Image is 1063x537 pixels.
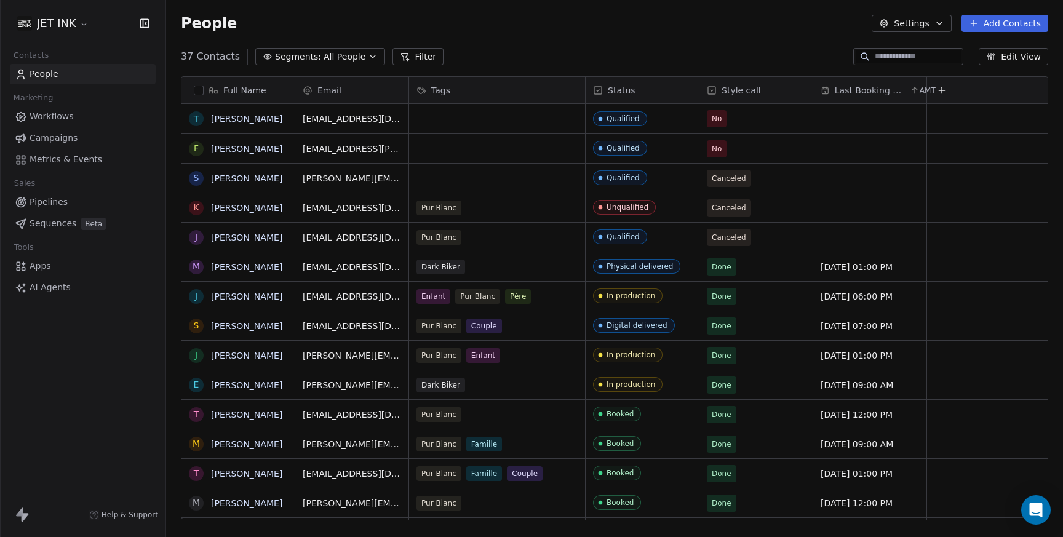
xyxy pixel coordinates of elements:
span: Père [505,289,531,304]
span: 37 Contacts [181,49,240,64]
div: Open Intercom Messenger [1021,495,1051,525]
span: Done [712,349,731,362]
div: Booked [607,498,634,507]
div: Qualified [607,114,640,123]
a: [PERSON_NAME] [211,292,282,301]
a: Apps [10,256,156,276]
span: Pur Blanc [416,437,461,451]
button: Settings [872,15,951,32]
span: Sequences [30,217,76,230]
a: [PERSON_NAME] [211,410,282,420]
span: [DATE] 01:00 PM [821,467,919,480]
div: Tags [409,77,585,103]
span: [PERSON_NAME][EMAIL_ADDRESS][DOMAIN_NAME] [303,438,401,450]
a: [PERSON_NAME] [211,144,282,154]
div: In production [607,351,655,359]
span: [DATE] 01:00 PM [821,349,919,362]
span: [DATE] 12:00 PM [821,408,919,421]
span: No [712,143,722,155]
span: Full Name [223,84,266,97]
span: AMT [920,86,936,95]
span: Pur Blanc [455,289,500,304]
span: Pur Blanc [416,496,461,511]
span: Contacts [8,46,54,65]
a: [PERSON_NAME] [211,233,282,242]
span: Done [712,497,731,509]
a: People [10,64,156,84]
span: Help & Support [102,510,158,520]
div: J [195,290,197,303]
span: Enfant [416,289,450,304]
div: Digital delivered [607,321,667,330]
button: JET INK [15,13,92,34]
div: F [194,142,199,155]
span: Tags [431,84,450,97]
span: [PERSON_NAME][EMAIL_ADDRESS][DOMAIN_NAME] [303,172,401,185]
span: [DATE] 06:00 PM [821,290,919,303]
a: AI Agents [10,277,156,298]
span: Apps [30,260,51,272]
div: Status [586,77,699,103]
span: [DATE] 01:00 PM [821,261,919,273]
span: [EMAIL_ADDRESS][DOMAIN_NAME] [303,290,401,303]
div: grid [181,104,295,520]
span: [EMAIL_ADDRESS][DOMAIN_NAME] [303,113,401,125]
a: [PERSON_NAME] [211,203,282,213]
span: [EMAIL_ADDRESS][DOMAIN_NAME] [303,231,401,244]
span: Done [712,379,731,391]
span: Done [712,467,731,480]
span: Beta [81,218,106,230]
span: Pur Blanc [416,466,461,481]
span: [EMAIL_ADDRESS][DOMAIN_NAME] [303,202,401,214]
span: Sales [9,174,41,193]
span: Campaigns [30,132,78,145]
span: Last Booking Date [835,84,907,97]
span: [DATE] 09:00 AM [821,438,919,450]
span: Pur Blanc [416,319,461,333]
span: [EMAIL_ADDRESS][DOMAIN_NAME] [303,408,401,421]
a: Campaigns [10,128,156,148]
a: SequencesBeta [10,213,156,234]
span: JET INK [37,15,76,31]
span: [PERSON_NAME][EMAIL_ADDRESS][DOMAIN_NAME] [303,379,401,391]
span: Canceled [712,172,746,185]
span: [EMAIL_ADDRESS][DOMAIN_NAME] [303,320,401,332]
span: Dark Biker [416,378,465,392]
span: Segments: [275,50,321,63]
span: Done [712,261,731,273]
div: T [194,467,199,480]
span: Pur Blanc [416,201,461,215]
span: Couple [507,466,543,481]
div: M [193,437,200,450]
div: In production [607,380,655,389]
a: [PERSON_NAME] [211,321,282,331]
div: Last Booking DateAMT [813,77,926,103]
div: Booked [607,410,634,418]
span: [EMAIL_ADDRESS][DOMAIN_NAME] [303,261,401,273]
span: Canceled [712,231,746,244]
div: Qualified [607,233,640,241]
span: All People [324,50,365,63]
span: Pur Blanc [416,348,461,363]
a: Help & Support [89,510,158,520]
div: K [193,201,199,214]
div: S [194,172,199,185]
span: Email [317,84,341,97]
span: Famille [466,437,502,451]
span: Style call [722,84,761,97]
a: [PERSON_NAME] [211,469,282,479]
span: Metrics & Events [30,153,102,166]
div: Qualified [607,173,640,182]
span: Done [712,438,731,450]
div: S [194,319,199,332]
div: Unqualified [607,203,648,212]
span: People [30,68,58,81]
a: [PERSON_NAME] [211,498,282,508]
div: Booked [607,439,634,448]
span: [PERSON_NAME][EMAIL_ADDRESS][DOMAIN_NAME] [303,497,401,509]
div: T [194,408,199,421]
div: J [195,231,197,244]
a: Pipelines [10,192,156,212]
span: [PERSON_NAME][EMAIL_ADDRESS][DOMAIN_NAME] [303,349,401,362]
div: Physical delivered [607,262,673,271]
